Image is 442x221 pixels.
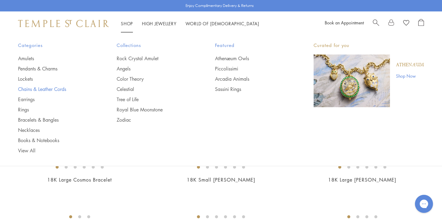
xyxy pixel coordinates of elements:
[325,20,364,26] a: Book an Appointment
[18,147,93,154] a: View All
[215,42,290,49] span: Featured
[117,55,191,62] a: Rock Crystal Amulet
[215,86,290,92] a: Sassini Rings
[186,3,254,9] p: Enjoy Complimentary Delivery & Returns
[418,19,424,28] a: Open Shopping Bag
[215,65,290,72] a: Piccolissimi
[117,106,191,113] a: Royal Blue Moonstone
[215,76,290,82] a: Arcadia Animals
[142,20,176,26] a: High JewelleryHigh Jewellery
[187,176,255,183] a: 18K Small [PERSON_NAME]
[396,73,424,79] a: Shop Now
[121,20,133,26] a: ShopShop
[117,96,191,103] a: Tree of Life
[18,106,93,113] a: Rings
[403,19,409,28] a: View Wishlist
[117,42,191,49] span: Collections
[314,42,424,49] p: Curated for you
[18,76,93,82] a: Lockets
[18,96,93,103] a: Earrings
[47,176,112,183] a: 18K Large Cosmos Bracelet
[18,20,109,27] img: Temple St. Clair
[18,137,93,144] a: Books & Notebooks
[215,55,290,62] a: Athenæum Owls
[18,117,93,123] a: Bracelets & Bangles
[121,20,259,27] nav: Main navigation
[18,127,93,133] a: Necklaces
[18,42,93,49] span: Categories
[18,86,93,92] a: Chains & Leather Cords
[117,117,191,123] a: Zodiac
[18,65,93,72] a: Pendants & Charms
[412,193,436,215] iframe: Gorgias live chat messenger
[117,76,191,82] a: Color Theory
[328,176,396,183] a: 18K Large [PERSON_NAME]
[18,55,93,62] a: Amulets
[117,65,191,72] a: Angels
[186,20,259,26] a: World of [DEMOGRAPHIC_DATA]World of [DEMOGRAPHIC_DATA]
[373,19,379,28] a: Search
[396,62,424,68] a: Athenæum
[117,86,191,92] a: Celestial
